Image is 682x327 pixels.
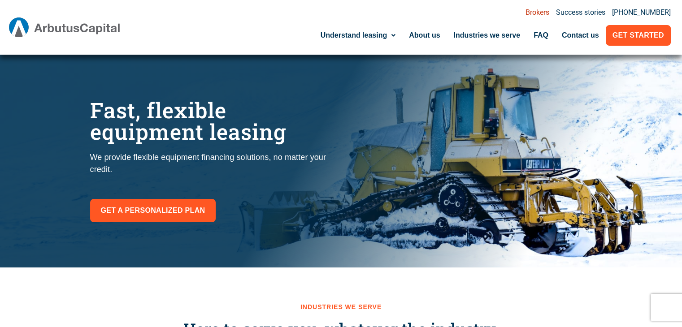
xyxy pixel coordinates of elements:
a: About us [402,25,447,46]
a: Understand leasing [314,25,402,46]
a: Brokers [526,9,549,16]
a: Success stories [556,9,605,16]
p: We provide flexible equipment financing solutions, no matter your credit. [90,151,332,176]
span: Get a personalized plan [101,204,205,217]
a: Get Started [606,25,671,46]
a: Contact us [555,25,606,46]
h2: Industries we serve [86,303,597,311]
a: FAQ [527,25,555,46]
a: Get a personalized plan [90,199,216,222]
h1: Fast, flexible equipment leasing​ [90,99,332,142]
a: [PHONE_NUMBER] [612,9,671,16]
a: Industries we serve [447,25,527,46]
